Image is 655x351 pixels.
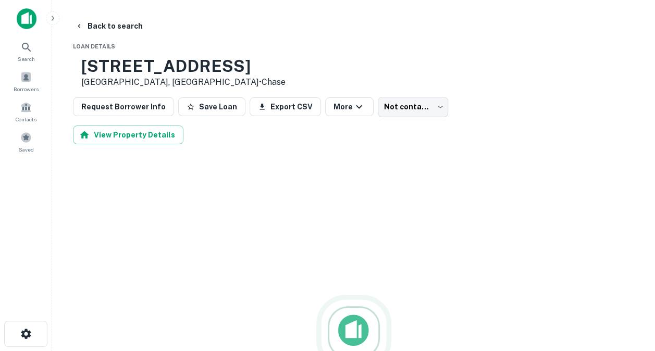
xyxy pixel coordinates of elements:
[19,145,34,154] span: Saved
[14,85,39,93] span: Borrowers
[81,56,286,76] h3: [STREET_ADDRESS]
[73,126,183,144] button: View Property Details
[325,97,374,116] button: More
[3,97,49,126] a: Contacts
[73,43,115,49] span: Loan Details
[81,76,286,89] p: [GEOGRAPHIC_DATA], [GEOGRAPHIC_DATA] •
[378,97,448,117] div: Not contacted
[17,8,36,29] img: capitalize-icon.png
[178,97,245,116] button: Save Loan
[71,17,147,35] button: Back to search
[3,37,49,65] a: Search
[73,97,174,116] button: Request Borrower Info
[16,115,36,123] span: Contacts
[3,67,49,95] a: Borrowers
[250,97,321,116] button: Export CSV
[262,77,286,87] a: Chase
[3,128,49,156] a: Saved
[18,55,35,63] span: Search
[603,234,655,284] iframe: Chat Widget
